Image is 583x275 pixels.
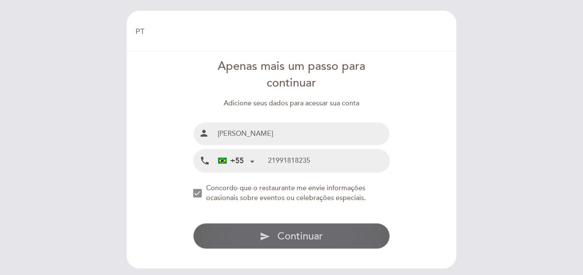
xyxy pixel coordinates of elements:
[268,149,389,172] input: Telefone celular
[193,223,390,249] button: send Continuar
[206,184,366,202] span: Concordo que o restaurante me envie informações ocasionais sobre eventos ou celebrações especiais.
[193,58,390,92] div: Apenas mais um passo para continuar
[193,99,390,108] div: Adicione seus dados para acessar sua conta
[215,150,258,172] div: Brazil (Brasil): +55
[193,183,390,203] md-checkbox: NEW_MODAL_AGREE_RESTAURANT_SEND_OCCASIONAL_INFO
[218,155,244,167] div: +55
[200,155,210,166] i: local_phone
[260,231,270,242] i: send
[277,230,323,242] span: Continuar
[199,128,209,138] i: person
[214,123,390,145] input: Nombre e Sobrenome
